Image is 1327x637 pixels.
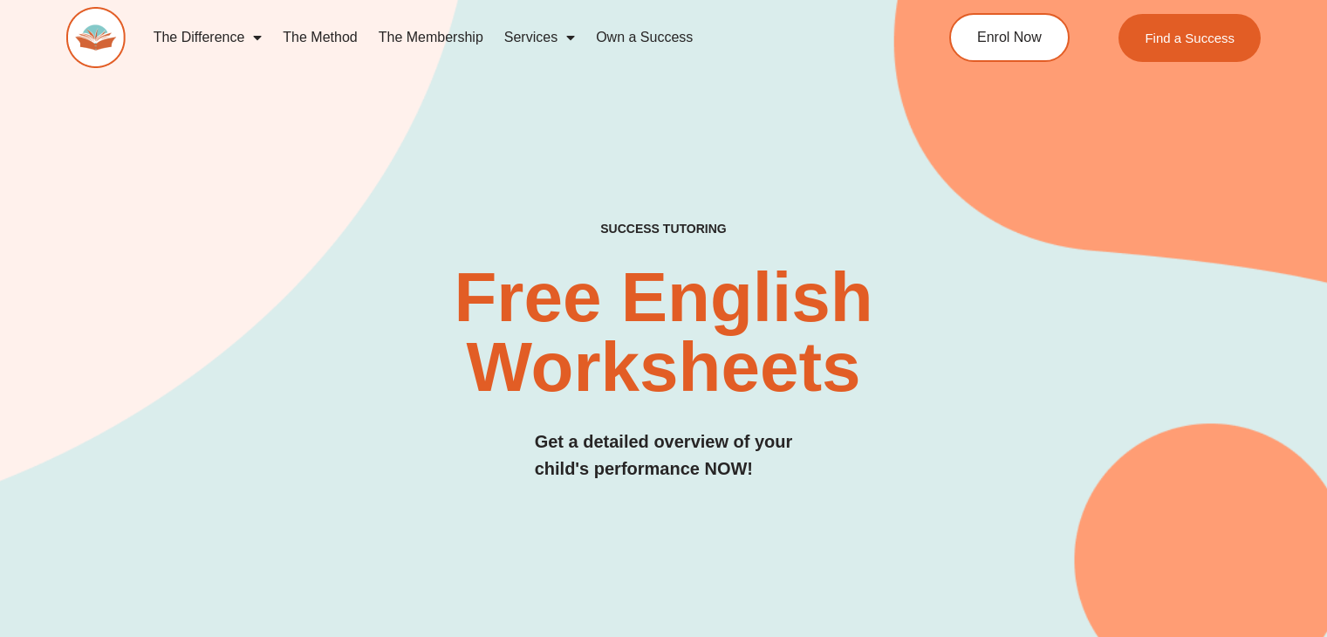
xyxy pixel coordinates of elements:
[270,263,1057,402] h2: Free English Worksheets​
[949,13,1070,62] a: Enrol Now
[487,222,840,236] h4: SUCCESS TUTORING​
[272,17,367,58] a: The Method
[494,17,585,58] a: Services
[1145,31,1235,45] span: Find a Success
[977,31,1042,45] span: Enrol Now
[585,17,703,58] a: Own a Success
[535,428,793,483] h3: Get a detailed overview of your child's performance NOW!
[368,17,494,58] a: The Membership
[143,17,881,58] nav: Menu
[1118,14,1261,62] a: Find a Success
[143,17,273,58] a: The Difference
